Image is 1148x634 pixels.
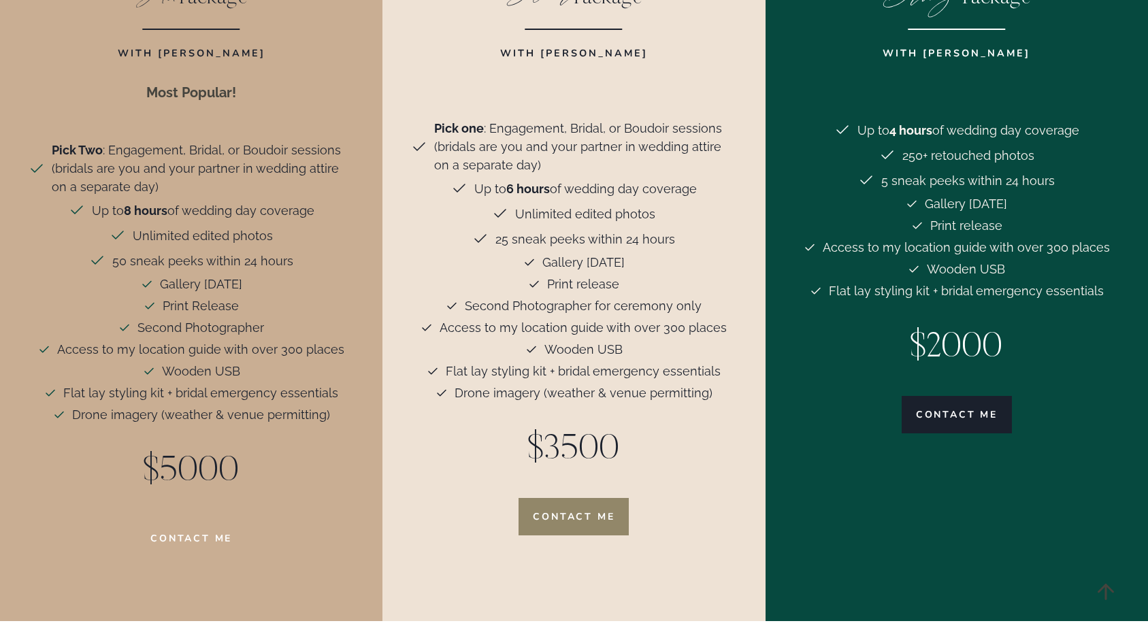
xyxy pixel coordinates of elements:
p: With [PERSON_NAME] [29,36,354,61]
span: Flat lay styling kit + bridal emergency essentials [446,362,721,380]
strong: 4 hours [889,123,932,137]
span: Wooden USB [544,340,623,358]
span: Unlimited edited photos [133,227,273,245]
span: 5 sneak peeks within 24 hours [881,171,1055,190]
span: Second Photographer for ceremony only [465,297,702,315]
span: Print Release [163,297,239,315]
span: Contact Me [150,531,232,546]
span: Drone imagery (weather & venue permitting) [72,405,330,424]
strong: 6 hours [506,182,550,196]
strong: Pick one [434,121,484,135]
span: Gallery [DATE] [925,195,1007,213]
span: 50 sneak peeks within 24 hours [112,252,293,270]
span: Second Photographer [137,318,264,337]
strong: Pick Two [52,143,103,157]
span: Access to my location guide with over 300 places [823,238,1110,256]
span: Gallery [DATE] [160,275,242,293]
span: Wooden USB [162,362,240,380]
span: Access to my location guide with over 300 places [57,340,344,358]
span: 25 sneak peeks within 24 hours [495,230,675,248]
span: Access to my location guide with over 300 places [440,318,727,337]
span: Up to of wedding day coverage [857,121,1079,139]
p: $5000 [29,447,354,498]
p: With [PERSON_NAME] [411,36,736,82]
span: Flat lay styling kit + bridal emergency essentials [829,282,1104,300]
span: Unlimited edited photos [515,205,655,223]
a: Contact Me [519,498,629,535]
strong: 8 hours [124,203,167,218]
span: Wooden USB [927,260,1005,278]
strong: Most Popular! [146,84,236,101]
span: : Engagement, Bridal, or Boudoir sessions (bridals are you and your partner in wedding attire on ... [52,141,354,196]
p: With [PERSON_NAME] [794,36,1119,82]
span: 250+ retouched photos [902,146,1034,165]
span: Contact me [916,407,998,422]
span: Print release [930,216,1002,235]
p: $2000 [794,323,1119,374]
span: Gallery [DATE] [542,253,625,271]
span: Up to of wedding day coverage [474,180,697,198]
a: Scroll to top [1083,569,1128,614]
a: Contact me [902,396,1012,433]
p: $3500 [411,425,736,476]
span: Drone imagery (weather & venue permitting) [455,384,712,402]
span: Print release [547,275,619,293]
a: Contact Me [136,520,246,557]
span: Flat lay styling kit + bridal emergency essentials [63,384,338,402]
span: Contact Me [533,510,614,524]
span: Up to of wedding day coverage [92,201,314,220]
span: : Engagement, Bridal, or Boudoir sessions (bridals are you and your partner in wedding attire on ... [434,119,736,174]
